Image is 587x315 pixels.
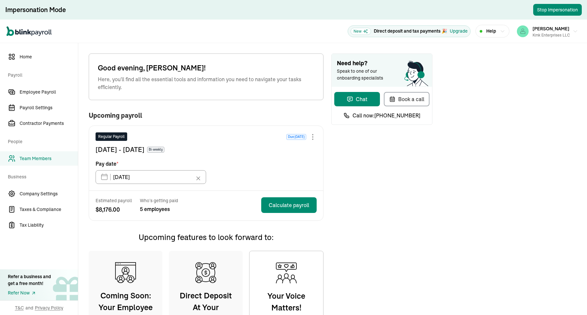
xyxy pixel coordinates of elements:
span: New [351,28,371,35]
button: Upgrade [450,28,468,35]
div: Refer a business and get a free month! [8,273,51,287]
a: Refer Now [8,290,51,296]
span: Here, you'll find all the essential tools and information you need to navigate your tasks efficie... [98,75,314,91]
span: Who’s getting paid [140,197,178,204]
span: Company Settings [20,190,78,197]
p: Direct deposit and tax payments 🎉 [374,28,447,35]
span: Help [486,28,496,35]
span: Taxes & Compliance [20,206,78,213]
span: [PERSON_NAME] [533,26,569,32]
button: Calculate payroll [261,197,317,213]
span: Upcoming features to look forward to: [139,232,274,242]
button: Help [475,25,509,37]
span: Contractor Payments [20,120,78,127]
button: Chat [334,92,380,106]
span: 5 employees [140,205,178,213]
span: Business [8,167,74,185]
span: Payroll Settings [20,104,78,111]
span: Upcoming payroll [89,112,142,119]
span: Your Voice Matters! [257,290,316,313]
span: Pay date [96,160,118,168]
span: Home [20,53,78,60]
span: Privacy Policy [35,305,63,311]
span: Need help? [337,59,427,68]
span: Call now: [PHONE_NUMBER] [353,112,420,119]
span: T&C [15,305,24,311]
span: Employee Payroll [20,89,78,96]
span: $ 8,176.00 [96,205,132,214]
span: Due [DATE] [286,134,306,140]
div: Chat [347,95,368,103]
span: Team Members [20,155,78,162]
span: Good evening, [PERSON_NAME]! [98,63,314,73]
button: [PERSON_NAME]Kmk Enterprises LLC [514,23,580,39]
div: Impersonation Mode [5,5,66,14]
span: Regular Payroll [98,134,125,140]
input: XX/XX/XX [96,170,206,184]
span: Bi-weekly [147,147,164,153]
button: Book a call [384,92,429,106]
span: Tax Liability [20,222,78,229]
button: Stop Impersonation [533,4,582,16]
span: Speak to one of our onboarding specialists [337,68,392,82]
div: Kmk Enterprises LLC [533,32,570,38]
nav: Global [7,22,52,41]
span: Payroll [8,65,74,83]
span: People [8,132,74,150]
span: Estimated payroll [96,197,132,204]
div: Book a call [389,95,424,103]
iframe: Chat Widget [479,245,587,315]
span: [DATE] - [DATE] [96,145,144,155]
